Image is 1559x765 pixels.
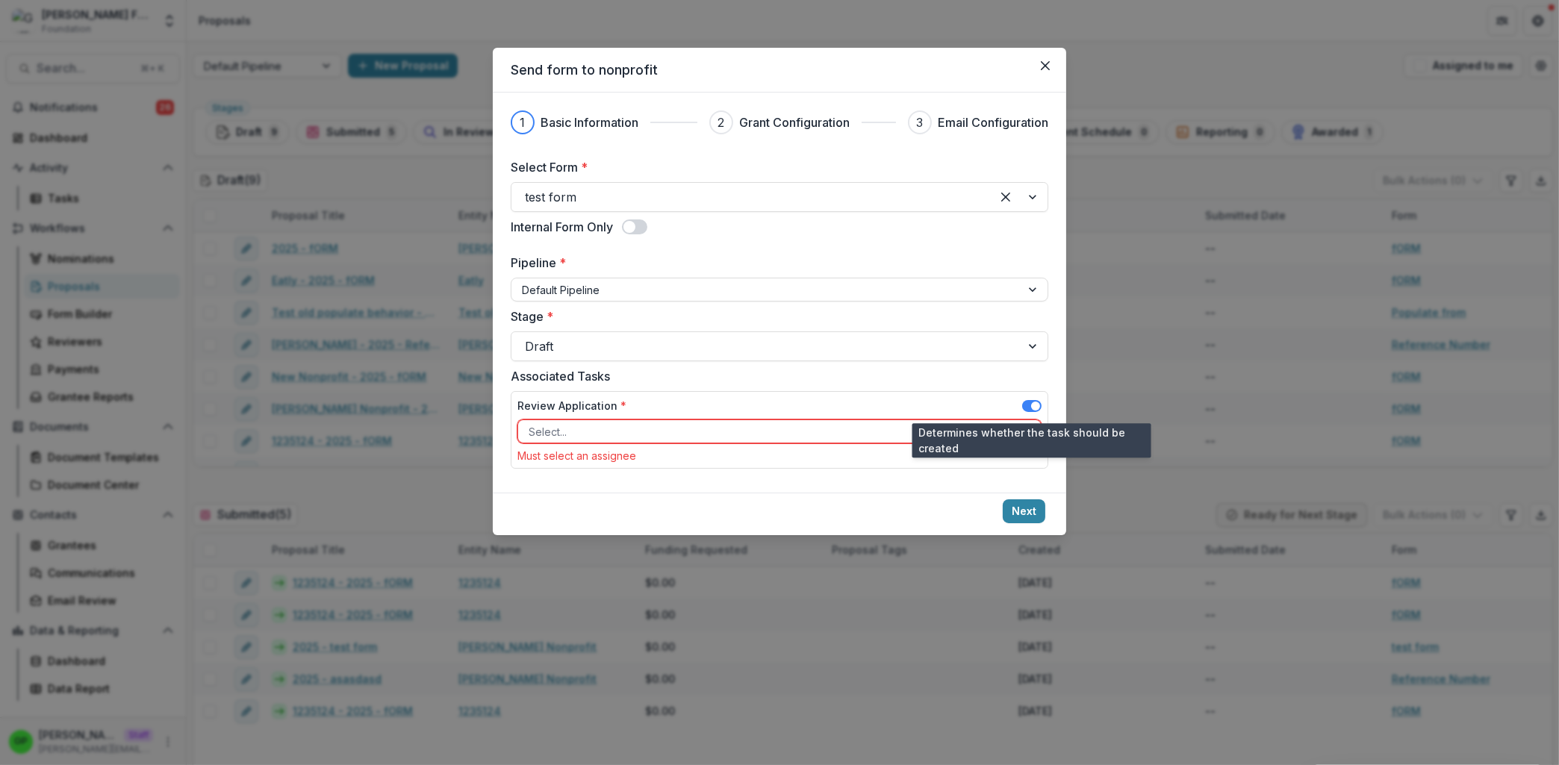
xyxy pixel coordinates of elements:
label: Review Application [517,398,626,413]
label: Pipeline [511,254,1039,272]
label: Select Form [511,158,1039,176]
div: Progress [511,110,1048,134]
h3: Basic Information [541,113,638,131]
div: 2 [718,113,725,131]
div: 3 [917,113,924,131]
div: 1 [520,113,526,131]
h3: Email Configuration [938,113,1048,131]
label: Stage [511,307,1039,325]
header: Send form to nonprofit [493,48,1066,93]
label: Internal Form Only [511,218,613,236]
div: Clear selected options [994,185,1018,209]
button: Next [1003,499,1045,523]
button: Close [1033,54,1057,78]
div: Must select an assignee [517,449,1042,462]
h3: Grant Configuration [739,113,850,131]
label: Associated Tasks [511,367,1039,385]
